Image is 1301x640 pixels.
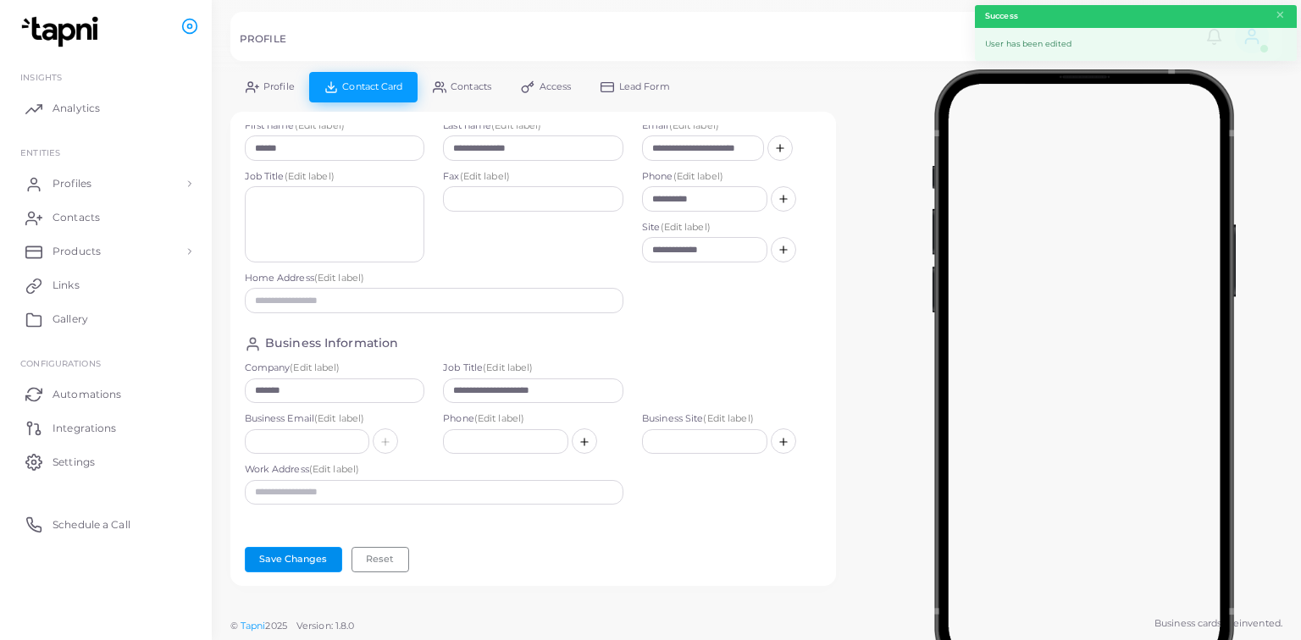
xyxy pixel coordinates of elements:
span: Configurations [20,358,101,368]
label: Home Address [245,272,624,285]
span: Links [53,278,80,293]
label: Phone [642,170,822,184]
label: Email [642,119,822,133]
img: logo [15,16,109,47]
span: (Edit label) [309,463,359,475]
span: (Edit label) [669,119,719,131]
button: Reset [352,547,409,572]
a: Analytics [13,91,199,125]
span: Contacts [53,210,100,225]
label: First name [245,119,425,133]
a: Automations [13,377,199,411]
a: Profiles [13,167,199,201]
span: Contact Card [342,82,402,91]
span: INSIGHTS [20,72,62,82]
a: Products [13,234,199,268]
label: Phone [443,412,623,426]
span: (Edit label) [661,221,711,233]
div: User has been edited [975,28,1297,61]
button: Close [1275,6,1286,25]
span: (Edit label) [285,170,335,182]
span: (Edit label) [673,170,723,182]
span: Integrations [53,421,116,436]
span: Lead Form [619,82,670,91]
span: Profiles [53,176,91,191]
span: Contacts [451,82,491,91]
span: (Edit label) [474,412,524,424]
h4: Business Information [265,336,398,352]
a: Schedule a Call [13,507,199,541]
span: Automations [53,387,121,402]
a: Gallery [13,302,199,336]
span: (Edit label) [295,119,345,131]
span: Schedule a Call [53,517,130,532]
span: Gallery [53,312,88,327]
span: (Edit label) [491,119,541,131]
label: Fax [443,170,623,184]
span: (Edit label) [314,412,364,424]
label: Job Title [443,361,623,375]
label: Job Title [245,170,425,184]
label: Work Address [245,463,624,477]
a: Tapni [241,620,266,632]
a: Settings [13,444,199,478]
span: (Edit label) [314,272,364,284]
span: Version: 1.8.0 [296,620,355,632]
span: 2025 [265,619,286,633]
button: Save Changes [245,547,342,572]
span: (Edit label) [460,170,510,182]
span: (Edit label) [483,361,533,373]
a: Integrations [13,411,199,444]
label: Last name [443,119,623,133]
h5: PROFILE [240,33,286,45]
span: Products [53,244,101,259]
label: Site [642,221,822,234]
span: © [230,619,354,633]
span: Settings [53,455,95,470]
label: Business Email [245,412,425,426]
a: Links [13,268,199,302]
span: (Edit label) [703,412,753,424]
span: Access [540,82,572,91]
span: ENTITIES [20,147,60,157]
label: Business Site [642,412,822,426]
label: Company [245,361,425,375]
span: Profile [263,82,295,91]
span: (Edit label) [290,361,340,373]
span: Analytics [53,101,100,116]
a: Contacts [13,201,199,234]
strong: Success [985,10,1018,22]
